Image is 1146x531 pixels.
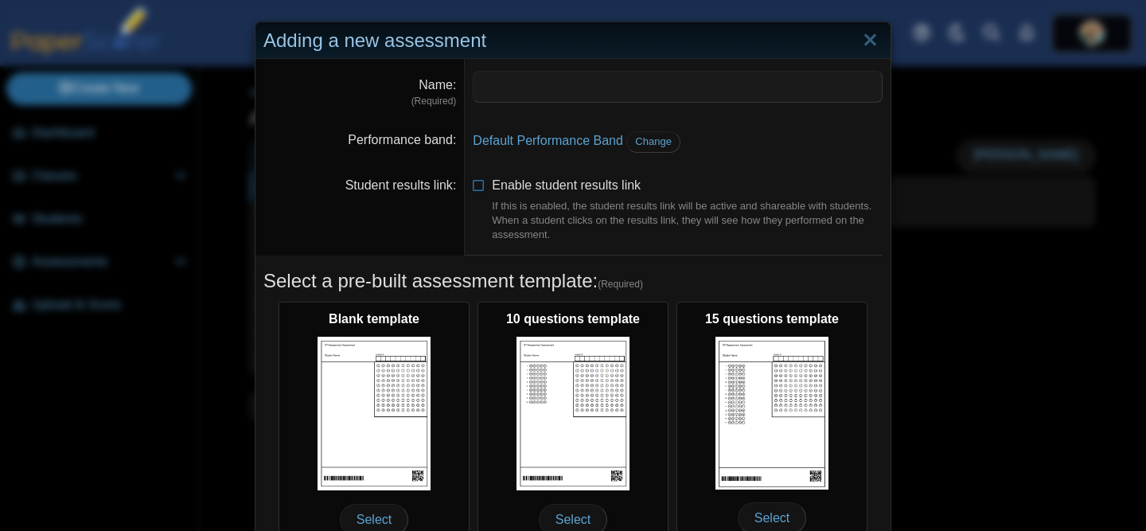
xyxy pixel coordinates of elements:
span: Change [635,135,672,147]
dfn: (Required) [263,95,456,108]
div: If this is enabled, the student results link will be active and shareable with students. When a s... [492,199,883,243]
b: Blank template [329,312,419,326]
label: Performance band [348,133,456,146]
span: (Required) [598,278,643,291]
div: Adding a new assessment [255,22,891,60]
label: Student results link [345,178,457,192]
h5: Select a pre-built assessment template: [263,267,883,295]
img: scan_sheet_blank.png [318,337,431,490]
a: Default Performance Band [473,134,623,147]
b: 10 questions template [506,312,640,326]
span: Enable student results link [492,178,883,243]
img: scan_sheet_10_questions.png [516,337,630,490]
label: Name [419,78,456,92]
a: Change [626,131,680,152]
img: scan_sheet_15_questions.png [715,337,828,490]
b: 15 questions template [705,312,839,326]
a: Close [858,27,883,54]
